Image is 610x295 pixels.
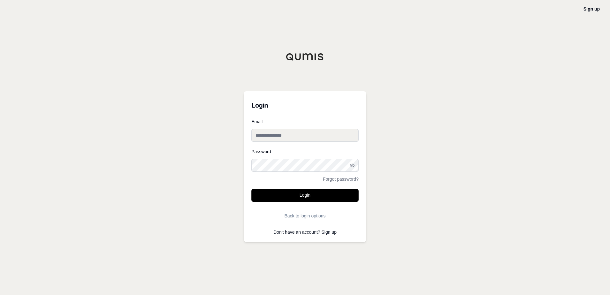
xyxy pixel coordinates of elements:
[322,230,337,235] a: Sign up
[251,149,359,154] label: Password
[251,189,359,202] button: Login
[251,99,359,112] h3: Login
[584,6,600,11] a: Sign up
[251,209,359,222] button: Back to login options
[286,53,324,61] img: Qumis
[323,177,359,181] a: Forgot password?
[251,119,359,124] label: Email
[251,230,359,234] p: Don't have an account?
